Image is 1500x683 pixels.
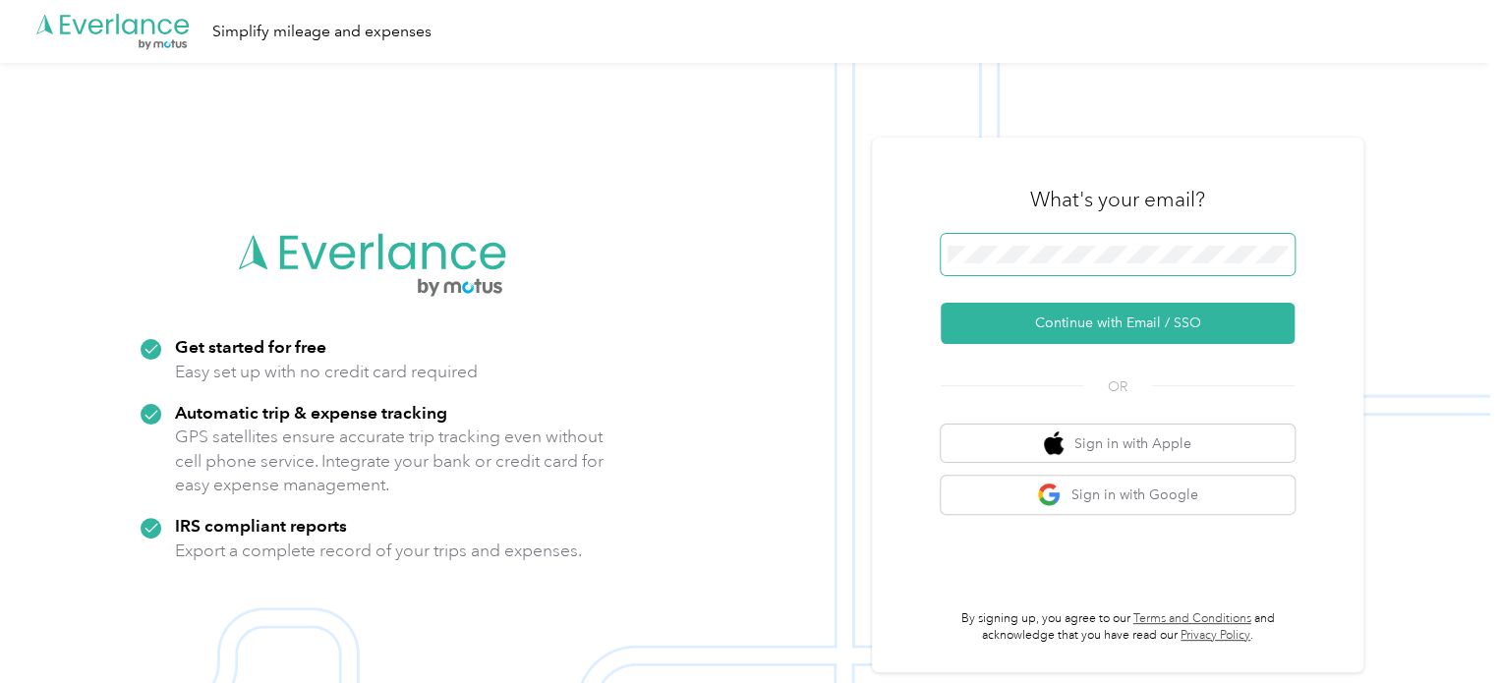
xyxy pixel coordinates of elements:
[175,539,582,563] p: Export a complete record of your trips and expenses.
[1030,186,1205,213] h3: What's your email?
[212,20,432,44] div: Simplify mileage and expenses
[175,336,326,357] strong: Get started for free
[1181,628,1250,643] a: Privacy Policy
[175,402,447,423] strong: Automatic trip & expense tracking
[941,476,1295,514] button: google logoSign in with Google
[941,425,1295,463] button: apple logoSign in with Apple
[1037,483,1062,507] img: google logo
[175,425,605,497] p: GPS satellites ensure accurate trip tracking even without cell phone service. Integrate your bank...
[175,360,478,384] p: Easy set up with no credit card required
[941,303,1295,344] button: Continue with Email / SSO
[1083,376,1152,397] span: OR
[941,610,1295,645] p: By signing up, you agree to our and acknowledge that you have read our .
[175,515,347,536] strong: IRS compliant reports
[1044,431,1064,456] img: apple logo
[1133,611,1251,626] a: Terms and Conditions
